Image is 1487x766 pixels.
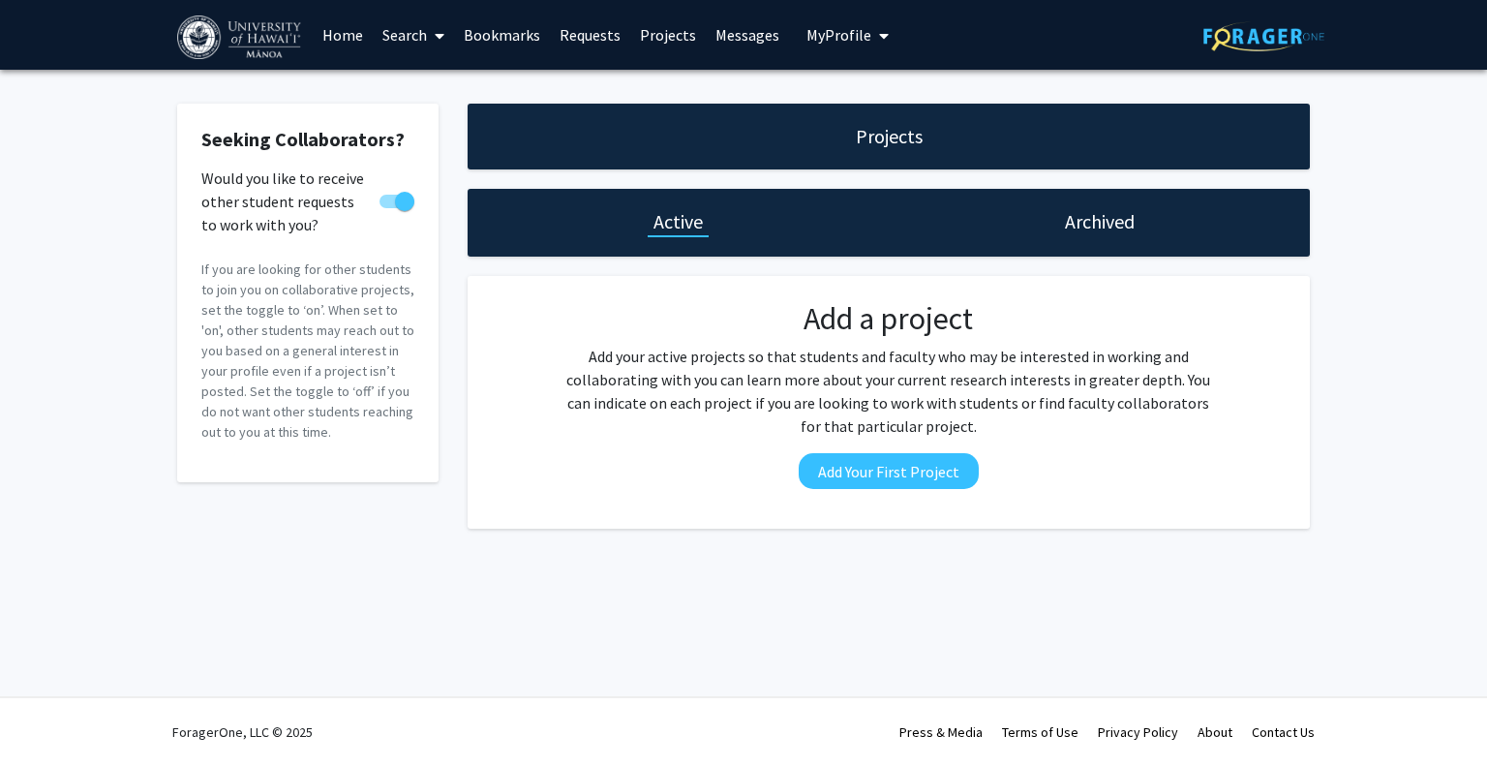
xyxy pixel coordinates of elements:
[313,1,373,69] a: Home
[1252,723,1315,741] a: Contact Us
[653,208,703,235] h1: Active
[454,1,550,69] a: Bookmarks
[561,300,1217,337] h2: Add a project
[806,25,871,45] span: My Profile
[899,723,983,741] a: Press & Media
[630,1,706,69] a: Projects
[201,167,372,236] span: Would you like to receive other student requests to work with you?
[177,15,305,59] img: University of Hawaiʻi at Mānoa Logo
[550,1,630,69] a: Requests
[1203,21,1324,51] img: ForagerOne Logo
[1098,723,1178,741] a: Privacy Policy
[561,345,1217,438] p: Add your active projects so that students and faculty who may be interested in working and collab...
[799,453,979,489] button: Add Your First Project
[856,123,923,150] h1: Projects
[15,679,82,751] iframe: Chat
[1198,723,1232,741] a: About
[1065,208,1135,235] h1: Archived
[373,1,454,69] a: Search
[706,1,789,69] a: Messages
[201,128,414,151] h2: Seeking Collaborators?
[1002,723,1078,741] a: Terms of Use
[172,698,313,766] div: ForagerOne, LLC © 2025
[201,260,414,443] p: If you are looking for other students to join you on collaborative projects, set the toggle to ‘o...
